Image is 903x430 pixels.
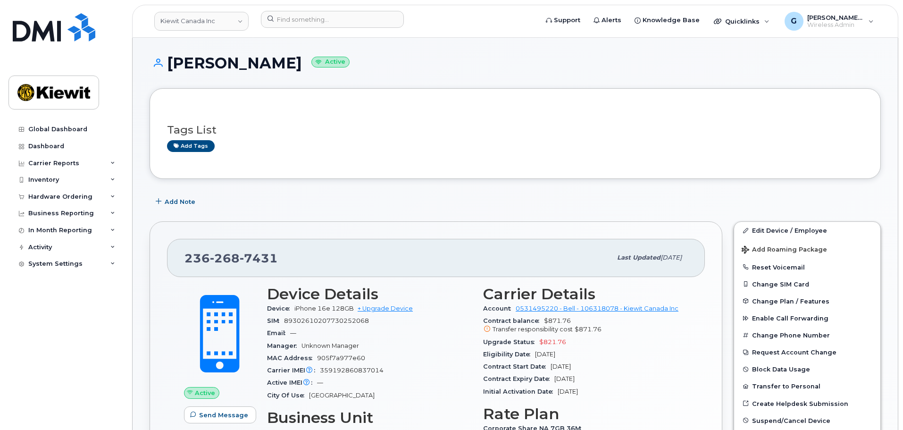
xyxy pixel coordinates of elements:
span: 359192860837014 [320,367,384,374]
a: Edit Device / Employee [734,222,880,239]
span: MAC Address [267,354,317,362]
span: Contract balance [483,317,544,324]
span: — [290,329,296,337]
button: Change Plan / Features [734,293,880,310]
span: 236 [184,251,278,265]
span: 7431 [240,251,278,265]
span: Suspend/Cancel Device [752,417,830,424]
button: Change SIM Card [734,276,880,293]
span: Active IMEI [267,379,317,386]
span: City Of Use [267,392,309,399]
span: [DATE] [551,363,571,370]
button: Request Account Change [734,344,880,361]
span: Send Message [199,411,248,420]
span: $821.76 [539,338,566,346]
span: [DATE] [558,388,578,395]
small: Active [311,57,350,67]
span: [DATE] [535,351,555,358]
span: [DATE] [661,254,682,261]
span: Device [267,305,294,312]
span: Upgrade Status [483,338,539,346]
span: 905f7a977e60 [317,354,365,362]
button: Change Phone Number [734,327,880,344]
span: — [317,379,323,386]
button: Enable Call Forwarding [734,310,880,327]
span: Carrier IMEI [267,367,320,374]
span: iPhone 16e 128GB [294,305,354,312]
span: Last updated [617,254,661,261]
button: Suspend/Cancel Device [734,412,880,429]
span: Active [195,388,215,397]
h1: [PERSON_NAME] [150,55,881,71]
h3: Device Details [267,286,472,303]
button: Add Roaming Package [734,239,880,259]
span: $871.76 [575,326,602,333]
a: Add tags [167,140,215,152]
button: Send Message [184,406,256,423]
h3: Carrier Details [483,286,688,303]
button: Transfer to Personal [734,378,880,395]
a: + Upgrade Device [358,305,413,312]
span: Initial Activation Date [483,388,558,395]
h3: Rate Plan [483,405,688,422]
span: Account [483,305,516,312]
span: 268 [210,251,240,265]
span: Enable Call Forwarding [752,315,828,322]
span: Contract Expiry Date [483,375,554,382]
h3: Business Unit [267,409,472,426]
span: Add Note [165,197,195,206]
span: Unknown Manager [301,342,359,349]
span: Contract Start Date [483,363,551,370]
span: Change Plan / Features [752,297,829,304]
span: Eligibility Date [483,351,535,358]
span: Transfer responsibility cost [493,326,573,333]
button: Block Data Usage [734,361,880,378]
h3: Tags List [167,124,863,136]
span: 89302610207730252068 [284,317,369,324]
span: [GEOGRAPHIC_DATA] [309,392,375,399]
span: $871.76 [483,317,688,334]
a: 0531495220 - Bell - 106318078 - Kiewit Canada Inc [516,305,678,312]
span: Email [267,329,290,337]
span: Manager [267,342,301,349]
a: Create Helpdesk Submission [734,395,880,412]
span: Add Roaming Package [742,246,827,255]
span: [DATE] [554,375,575,382]
button: Reset Voicemail [734,259,880,276]
span: SIM [267,317,284,324]
button: Add Note [150,193,203,210]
